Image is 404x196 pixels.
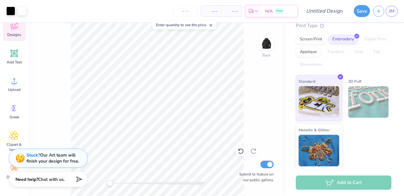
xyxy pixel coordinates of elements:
[350,47,368,57] div: Vinyl
[354,5,370,17] button: Save
[4,142,25,152] span: Clipart & logos
[348,86,389,118] img: 3D Puff
[7,175,22,180] span: Decorate
[7,32,21,37] span: Designs
[296,47,321,57] div: Applique
[9,115,19,120] span: Greek
[107,180,113,187] div: Accessibility label
[299,135,339,166] img: Metallic & Glitter
[386,6,398,17] a: JM
[296,35,326,44] div: Screen Print
[8,87,21,92] span: Upload
[299,86,339,118] img: Standard
[262,52,270,58] div: Back
[360,35,391,44] div: Digital Print
[173,5,198,17] input: – –
[276,9,282,13] span: Free
[27,152,40,158] strong: Stuck?
[205,8,217,15] span: – –
[152,21,217,29] div: Enter quantity to see the price.
[328,35,358,44] div: Embroidery
[260,37,273,49] img: Back
[389,8,395,15] span: JM
[265,8,273,15] span: N/A
[301,5,348,17] input: Untitled Design
[370,47,384,57] div: Foil
[236,171,274,183] label: Submit to feature on our public gallery.
[225,8,238,15] span: – –
[7,60,22,65] span: Add Text
[296,60,326,69] div: Rhinestones
[299,127,330,133] span: Metallic & Glitter
[299,78,315,85] span: Standard
[15,176,38,182] strong: Need help?
[323,47,348,57] div: Transfers
[27,152,79,164] div: Our Art team will finish your design for free.
[296,22,391,29] div: Print Type
[38,176,65,182] span: Chat with us.
[348,78,361,85] span: 3D Puff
